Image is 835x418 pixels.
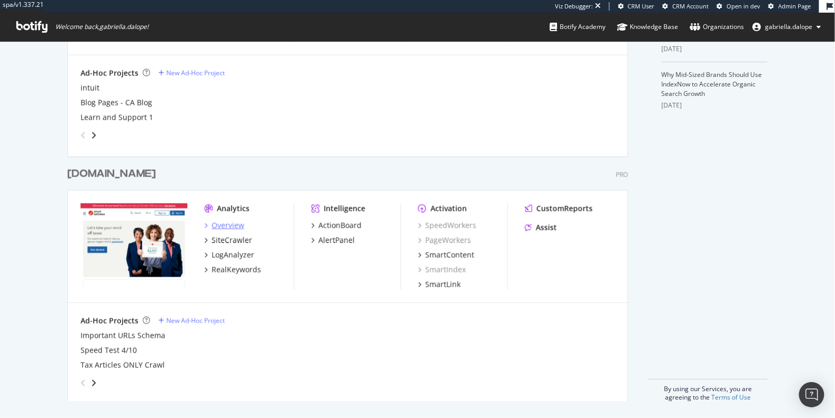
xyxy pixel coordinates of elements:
[76,127,90,144] div: angle-left
[690,22,744,32] div: Organizations
[212,220,244,231] div: Overview
[319,220,362,231] div: ActionBoard
[67,167,160,182] a: [DOMAIN_NAME]
[662,101,768,110] div: [DATE]
[76,375,90,392] div: angle-left
[618,2,655,11] a: CRM User
[663,2,709,11] a: CRM Account
[525,203,593,214] a: CustomReports
[81,98,152,108] a: Blog Pages - CA Blog
[673,2,709,10] span: CRM Account
[81,112,153,123] a: Learn and Support 1
[311,220,362,231] a: ActionBoard
[425,250,474,260] div: SmartContent
[81,316,138,326] div: Ad-Hoc Projects
[555,2,593,11] div: Viz Debugger:
[418,279,461,290] a: SmartLink
[81,330,165,341] a: Important URLs Schema
[431,203,467,214] div: Activation
[662,70,762,98] a: Why Mid-Sized Brands Should Use IndexNow to Accelerate Organic Search Growth
[158,69,225,77] a: New Ad-Hoc Project
[81,68,138,79] div: Ad-Hoc Projects
[769,2,811,11] a: Admin Page
[324,203,365,214] div: Intelligence
[616,170,628,179] div: Pro
[617,13,679,41] a: Knowledge Base
[617,22,679,32] div: Knowledge Base
[212,235,252,246] div: SiteCrawler
[418,250,474,260] a: SmartContent
[204,265,261,275] a: RealKeywords
[418,265,466,275] a: SmartIndex
[550,13,605,41] a: Botify Academy
[204,250,254,260] a: LogAnalyzer
[712,393,751,402] a: Terms of Use
[418,220,476,231] a: SpeedWorkers
[166,69,225,77] div: New Ad-Hoc Project
[81,83,100,93] a: intuit
[319,235,355,246] div: AlertPanel
[55,23,148,31] span: Welcome back, gabriella.dalope !
[799,382,824,407] div: Open Intercom Messenger
[628,2,655,10] span: CRM User
[158,316,225,325] a: New Ad-Hoc Project
[779,2,811,10] span: Admin Page
[536,222,557,233] div: Assist
[766,22,813,31] span: gabriella.dalope
[717,2,761,11] a: Open in dev
[81,360,165,371] a: Tax Articles ONLY Crawl
[662,44,768,54] div: [DATE]
[536,203,593,214] div: CustomReports
[212,250,254,260] div: LogAnalyzer
[525,222,557,233] a: Assist
[90,378,97,388] div: angle-right
[67,167,156,182] div: [DOMAIN_NAME]
[217,203,250,214] div: Analytics
[81,203,187,289] img: turbotax.intuit.com
[649,379,768,402] div: By using our Services, you are agreeing to the
[81,345,137,356] a: Speed Test 4/10
[425,279,461,290] div: SmartLink
[204,220,244,231] a: Overview
[204,235,252,246] a: SiteCrawler
[166,316,225,325] div: New Ad-Hoc Project
[690,13,744,41] a: Organizations
[212,265,261,275] div: RealKeywords
[311,235,355,246] a: AlertPanel
[90,130,97,141] div: angle-right
[744,18,830,35] button: gabriella.dalope
[550,22,605,32] div: Botify Academy
[727,2,761,10] span: Open in dev
[418,235,471,246] a: PageWorkers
